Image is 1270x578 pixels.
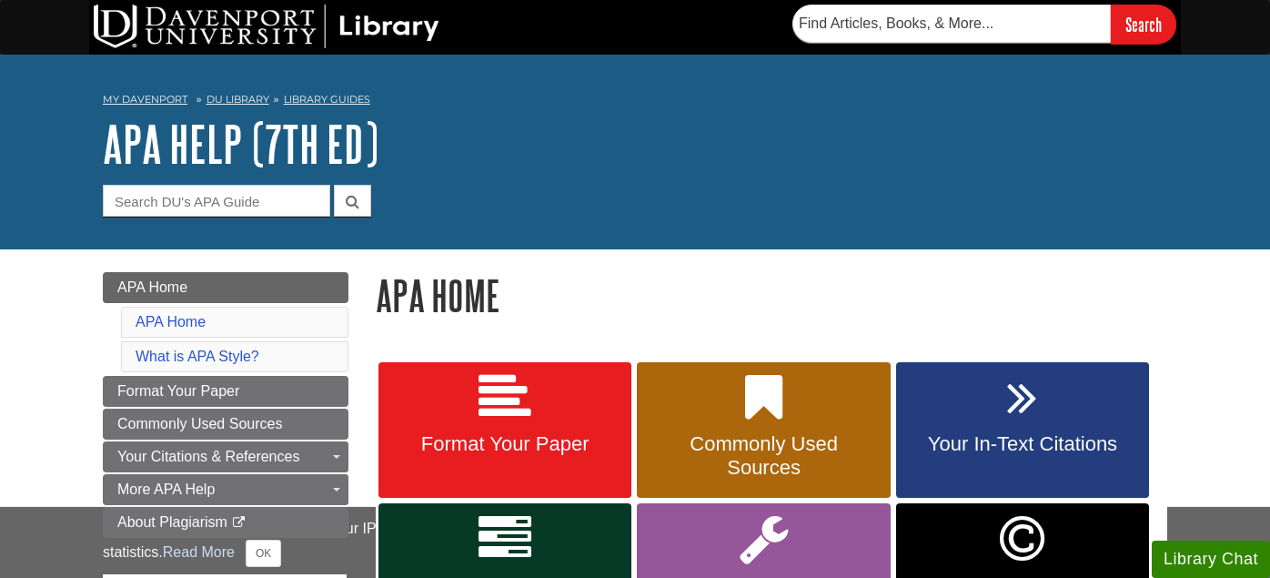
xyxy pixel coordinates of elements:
[792,5,1176,44] form: Searches DU Library's articles, books, and more
[637,362,890,499] a: Commonly Used Sources
[392,432,618,456] span: Format Your Paper
[376,272,1167,319] h1: APA Home
[117,449,299,464] span: Your Citations & References
[1111,5,1176,44] input: Search
[103,474,348,505] a: More APA Help
[207,93,269,106] a: DU Library
[117,482,215,497] span: More APA Help
[910,432,1135,456] span: Your In-Text Citations
[284,93,370,106] a: Library Guides
[117,383,239,399] span: Format Your Paper
[231,517,247,529] i: This link opens in a new window
[136,349,259,364] a: What is APA Style?
[378,362,631,499] a: Format Your Paper
[103,507,348,538] a: About Plagiarism
[103,185,330,217] input: Search DU's APA Guide
[103,409,348,440] a: Commonly Used Sources
[103,92,187,107] a: My Davenport
[650,432,876,480] span: Commonly Used Sources
[103,272,348,303] a: APA Home
[117,514,227,530] span: About Plagiarism
[896,362,1149,499] a: Your In-Text Citations
[103,441,348,472] a: Your Citations & References
[103,87,1167,117] nav: breadcrumb
[94,5,439,48] img: DU Library
[117,416,282,431] span: Commonly Used Sources
[792,5,1111,43] input: Find Articles, Books, & More...
[103,116,378,172] a: APA Help (7th Ed)
[1152,541,1270,578] button: Library Chat
[103,376,348,407] a: Format Your Paper
[136,314,206,330] a: APA Home
[117,279,187,295] span: APA Home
